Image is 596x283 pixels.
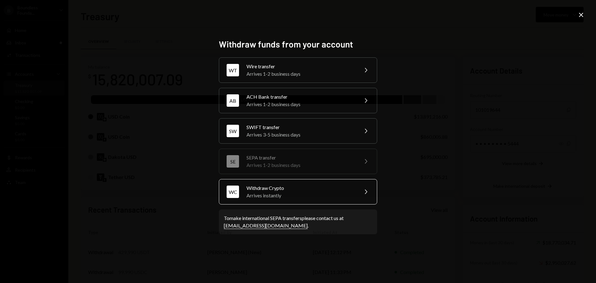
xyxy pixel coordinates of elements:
[246,192,354,199] div: Arrives instantly
[219,149,377,174] button: SESEPA transferArrives 1-2 business days
[227,155,239,168] div: SE
[219,179,377,204] button: WCWithdraw CryptoArrives instantly
[246,154,354,161] div: SEPA transfer
[219,57,377,83] button: WTWire transferArrives 1-2 business days
[227,64,239,76] div: WT
[219,38,377,50] h2: Withdraw funds from your account
[246,101,354,108] div: Arrives 1-2 business days
[246,93,354,101] div: ACH Bank transfer
[224,222,308,229] a: [EMAIL_ADDRESS][DOMAIN_NAME]
[246,131,354,138] div: Arrives 3-5 business days
[246,63,354,70] div: Wire transfer
[246,161,354,169] div: Arrives 1-2 business days
[227,186,239,198] div: WC
[219,88,377,113] button: ABACH Bank transferArrives 1-2 business days
[227,125,239,137] div: SW
[227,94,239,107] div: AB
[224,214,372,229] div: To make international SEPA transfers please contact us at .
[246,70,354,78] div: Arrives 1-2 business days
[246,124,354,131] div: SWIFT transfer
[246,184,354,192] div: Withdraw Crypto
[219,118,377,144] button: SWSWIFT transferArrives 3-5 business days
